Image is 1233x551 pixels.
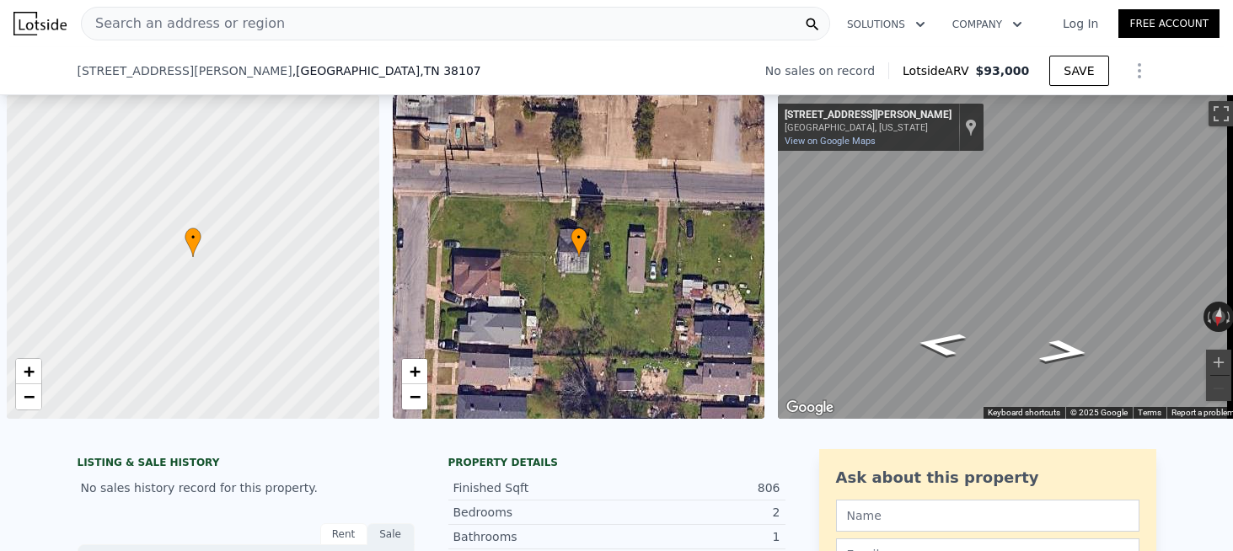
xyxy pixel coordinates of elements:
div: 806 [617,479,780,496]
button: Show Options [1123,54,1156,88]
button: Rotate counterclockwise [1204,302,1213,332]
span: − [24,386,35,407]
a: Zoom in [16,359,41,384]
span: • [185,230,201,245]
div: [STREET_ADDRESS][PERSON_NAME] [785,109,952,122]
a: Open this area in Google Maps (opens a new window) [782,397,838,419]
div: [GEOGRAPHIC_DATA], [US_STATE] [785,122,952,133]
span: [STREET_ADDRESS][PERSON_NAME] [78,62,292,79]
img: Lotside [13,12,67,35]
a: Zoom out [16,384,41,409]
div: 1 [617,528,780,545]
button: Zoom in [1206,350,1231,375]
button: Solutions [834,9,939,40]
div: LISTING & SALE HISTORY [78,456,415,473]
img: Google [782,397,838,419]
div: Bathrooms [453,528,617,545]
button: SAVE [1049,56,1108,86]
button: Reset the view [1210,301,1228,333]
span: + [24,361,35,382]
path: Go West, Wortham Ave [1018,334,1112,370]
div: No sales history record for this property. [78,473,415,503]
button: Company [939,9,1036,40]
div: No sales on record [765,62,888,79]
div: • [185,227,201,257]
span: • [571,230,587,245]
a: Free Account [1118,9,1220,38]
span: + [409,361,420,382]
button: Keyboard shortcuts [988,407,1060,419]
span: Search an address or region [82,13,285,34]
div: Ask about this property [836,466,1139,489]
div: Bedrooms [453,504,617,521]
div: Property details [448,456,785,469]
a: View on Google Maps [785,136,876,147]
a: Terms (opens in new tab) [1138,408,1161,417]
span: , TN 38107 [420,64,480,78]
a: Show location on map [965,118,977,136]
span: , [GEOGRAPHIC_DATA] [292,62,481,79]
span: − [409,386,420,407]
path: Go East, Wortham Ave [893,326,987,362]
div: Sale [367,523,415,545]
div: • [571,227,587,257]
div: Rent [320,523,367,545]
span: $93,000 [975,64,1029,78]
button: Zoom out [1206,376,1231,401]
a: Log In [1043,15,1118,32]
a: Zoom in [402,359,427,384]
a: Zoom out [402,384,427,409]
span: Lotside ARV [903,62,975,79]
input: Name [836,500,1139,532]
div: 2 [617,504,780,521]
div: Finished Sqft [453,479,617,496]
span: © 2025 Google [1070,408,1128,417]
